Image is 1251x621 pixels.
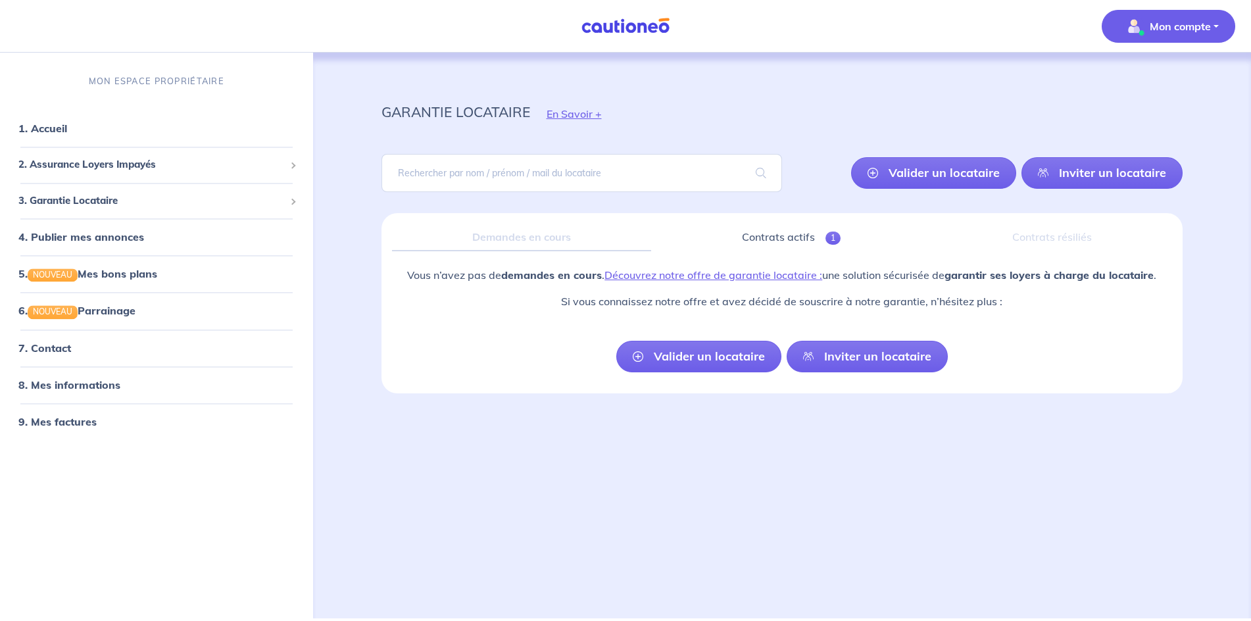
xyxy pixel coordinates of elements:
[5,116,308,142] div: 1. Accueil
[944,268,1154,282] strong: garantir ses loyers à charge du locataire
[576,18,675,34] img: Cautioneo
[787,341,948,372] a: Inviter un locataire
[530,95,618,133] button: En Savoir +
[407,267,1156,283] p: Vous n’avez pas de . une solution sécurisée de .
[825,232,841,245] span: 1
[1021,157,1183,189] a: Inviter un locataire
[851,157,1016,189] a: Valider un locataire
[18,341,71,355] a: 7. Contact
[5,372,308,398] div: 8. Mes informations
[1150,18,1211,34] p: Mon compte
[5,224,308,251] div: 4. Publier mes annonces
[5,261,308,287] div: 5.NOUVEAUMes bons plans
[604,268,822,282] a: Découvrez notre offre de garantie locataire :
[5,153,308,178] div: 2. Assurance Loyers Impayés
[5,409,308,435] div: 9. Mes factures
[18,415,97,428] a: 9. Mes factures
[1123,16,1144,37] img: illu_account_valid_menu.svg
[18,193,285,209] span: 3. Garantie Locataire
[18,268,157,281] a: 5.NOUVEAUMes bons plans
[5,298,308,324] div: 6.NOUVEAUParrainage
[18,158,285,173] span: 2. Assurance Loyers Impayés
[501,268,602,282] strong: demandes en cours
[740,155,782,191] span: search
[18,305,135,318] a: 6.NOUVEAUParrainage
[89,75,224,87] p: MON ESPACE PROPRIÉTAIRE
[18,378,120,391] a: 8. Mes informations
[5,335,308,361] div: 7. Contact
[381,100,530,124] p: garantie locataire
[1102,10,1235,43] button: illu_account_valid_menu.svgMon compte
[662,224,921,251] a: Contrats actifs1
[381,154,782,192] input: Rechercher par nom / prénom / mail du locataire
[407,293,1156,309] p: Si vous connaissez notre offre et avez décidé de souscrire à notre garantie, n’hésitez plus :
[18,231,144,244] a: 4. Publier mes annonces
[5,188,308,214] div: 3. Garantie Locataire
[18,122,67,136] a: 1. Accueil
[616,341,781,372] a: Valider un locataire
